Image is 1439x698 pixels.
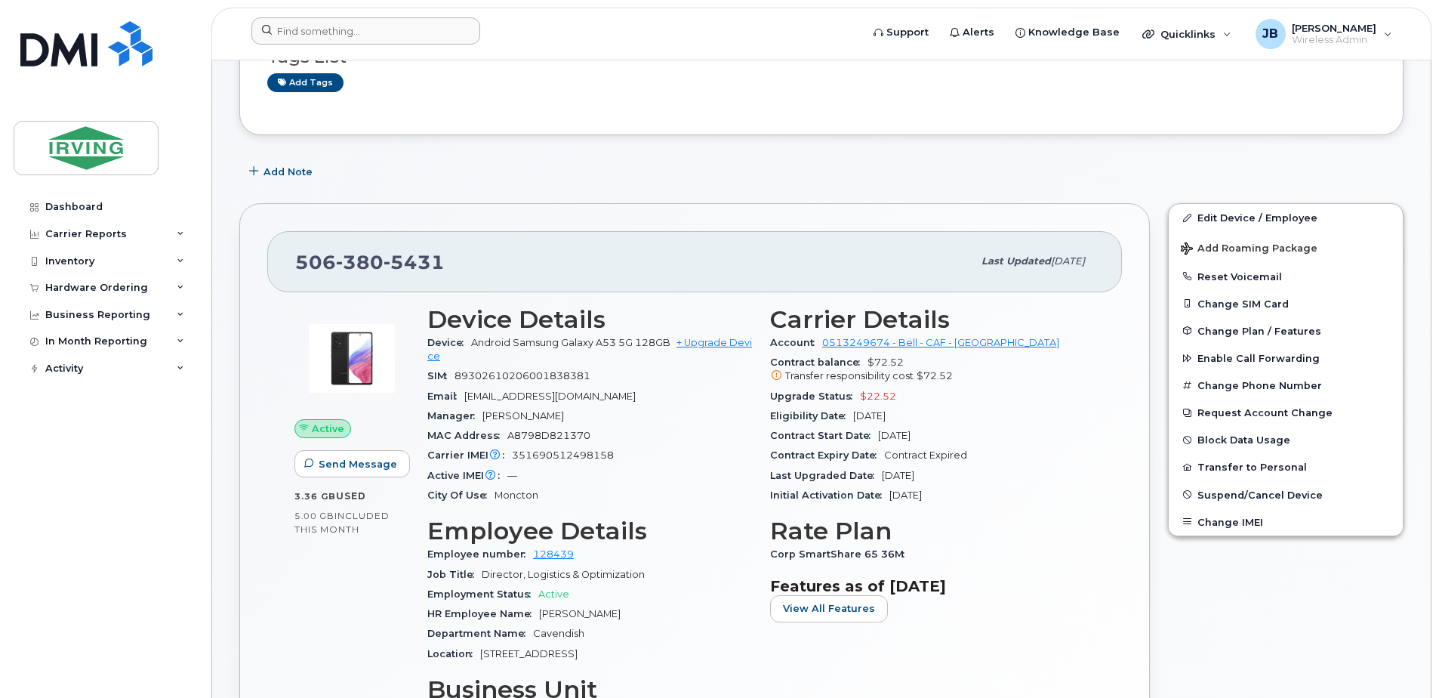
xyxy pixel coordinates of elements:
[770,548,912,560] span: Corp SmartShare 65 36M
[770,577,1095,595] h3: Features as of [DATE]
[533,548,574,560] a: 128439
[336,251,384,273] span: 380
[770,357,1095,384] span: $72.52
[1292,34,1376,46] span: Wireless Admin
[294,510,390,535] span: included this month
[860,391,896,402] span: $22.52
[427,306,752,333] h3: Device Details
[427,370,455,381] span: SIM
[770,337,822,348] span: Account
[239,158,325,185] button: Add Note
[770,470,882,481] span: Last Upgraded Date
[507,470,517,481] span: —
[307,313,397,404] img: image20231002-3703462-kjv75p.jpeg
[482,569,645,580] span: Director, Logistics & Optimization
[822,337,1059,348] a: 0513249674 - Bell - CAF - [GEOGRAPHIC_DATA]
[507,430,590,441] span: A8798D821370
[455,370,590,381] span: 89302610206001838381
[512,449,614,461] span: 351690512498158
[882,470,914,481] span: [DATE]
[1245,19,1403,49] div: Jim Briggs
[427,391,464,402] span: Email
[427,628,533,639] span: Department Name
[251,17,480,45] input: Find something...
[1132,19,1242,49] div: Quicklinks
[427,490,495,501] span: City Of Use
[336,490,366,502] span: used
[1005,17,1130,48] a: Knowledge Base
[464,391,636,402] span: [EMAIL_ADDRESS][DOMAIN_NAME]
[427,430,507,441] span: MAC Address
[770,595,888,622] button: View All Features
[1197,325,1321,336] span: Change Plan / Features
[263,165,313,179] span: Add Note
[533,628,584,639] span: Cavendish
[889,490,922,501] span: [DATE]
[295,251,445,273] span: 506
[963,25,994,40] span: Alerts
[1169,399,1403,426] button: Request Account Change
[294,491,336,502] span: 3.36 GB
[427,517,752,545] h3: Employee Details
[480,648,578,659] span: [STREET_ADDRESS]
[319,457,397,471] span: Send Message
[1028,25,1120,40] span: Knowledge Base
[770,517,1095,545] h3: Rate Plan
[427,648,480,659] span: Location
[427,548,533,560] span: Employee number
[482,410,564,422] span: [PERSON_NAME]
[427,608,539,619] span: HR Employee Name
[471,337,670,348] span: Android Samsung Galaxy A53 5G 128GB
[1169,263,1403,290] button: Reset Voicemail
[770,449,884,461] span: Contract Expiry Date
[770,391,860,402] span: Upgrade Status
[427,588,538,600] span: Employment Status
[1292,22,1376,34] span: [PERSON_NAME]
[267,73,344,92] a: Add tags
[863,17,939,48] a: Support
[538,588,569,600] span: Active
[1169,344,1403,372] button: Enable Call Forwarding
[878,430,911,441] span: [DATE]
[1169,232,1403,263] button: Add Roaming Package
[770,430,878,441] span: Contract Start Date
[1169,426,1403,453] button: Block Data Usage
[427,569,482,580] span: Job Title
[539,608,621,619] span: [PERSON_NAME]
[770,490,889,501] span: Initial Activation Date
[427,470,507,481] span: Active IMEI
[939,17,1005,48] a: Alerts
[886,25,929,40] span: Support
[294,511,334,521] span: 5.00 GB
[495,490,538,501] span: Moncton
[1181,242,1317,257] span: Add Roaming Package
[770,306,1095,333] h3: Carrier Details
[427,449,512,461] span: Carrier IMEI
[1169,372,1403,399] button: Change Phone Number
[427,410,482,422] span: Manager
[1169,508,1403,536] button: Change IMEI
[312,422,344,436] span: Active
[427,337,471,348] span: Device
[853,410,886,422] span: [DATE]
[1169,317,1403,344] button: Change Plan / Features
[1051,255,1085,267] span: [DATE]
[1169,290,1403,317] button: Change SIM Card
[1160,28,1216,40] span: Quicklinks
[981,255,1051,267] span: Last updated
[384,251,445,273] span: 5431
[1169,453,1403,480] button: Transfer to Personal
[267,48,1376,66] h3: Tags List
[1197,353,1320,364] span: Enable Call Forwarding
[783,601,875,616] span: View All Features
[770,357,867,368] span: Contract balance
[294,450,410,477] button: Send Message
[770,410,853,422] span: Eligibility Date
[884,449,967,461] span: Contract Expired
[785,370,914,381] span: Transfer responsibility cost
[917,370,953,381] span: $72.52
[1197,489,1323,500] span: Suspend/Cancel Device
[1169,204,1403,231] a: Edit Device / Employee
[1262,25,1278,43] span: JB
[1169,481,1403,508] button: Suspend/Cancel Device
